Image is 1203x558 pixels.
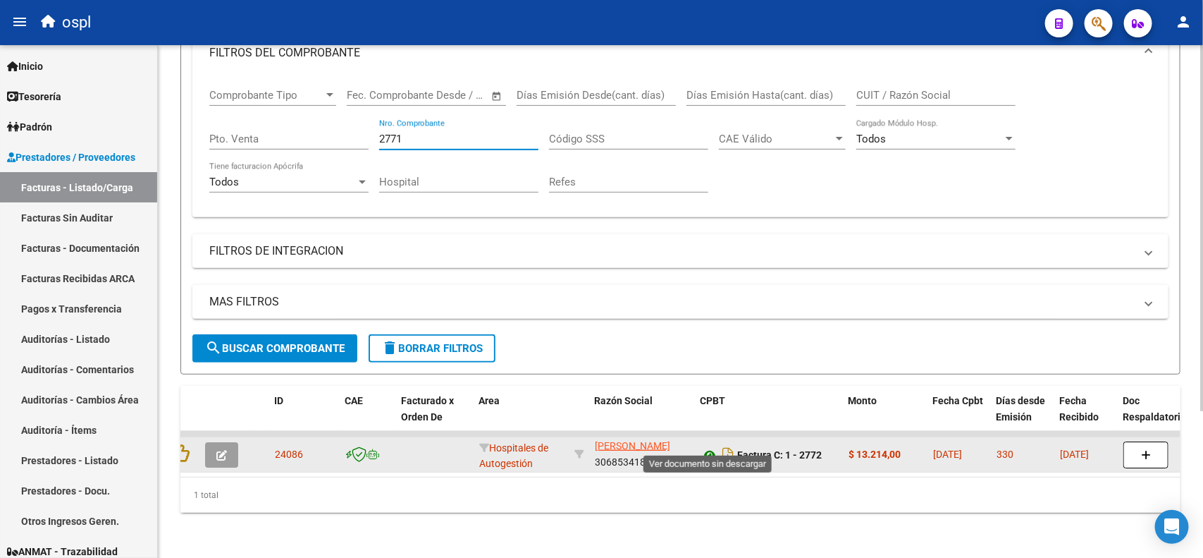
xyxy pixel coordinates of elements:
[209,89,323,102] span: Comprobante Tipo
[1175,13,1192,30] mat-icon: person
[381,342,483,355] span: Borrar Filtros
[192,234,1168,268] mat-expansion-panel-header: FILTROS DE INTEGRACION
[996,395,1045,423] span: Días desde Emisión
[1123,395,1186,423] span: Doc Respaldatoria
[694,386,842,448] datatable-header-cell: CPBT
[1059,395,1099,423] span: Fecha Recibido
[275,449,303,460] span: 24086
[719,444,737,466] i: Descargar documento
[274,395,283,406] span: ID
[7,59,43,74] span: Inicio
[927,386,990,448] datatable-header-cell: Fecha Cpbt
[345,395,363,406] span: CAE
[842,386,927,448] datatable-header-cell: Monto
[1117,386,1202,448] datatable-header-cell: Doc Respaldatoria
[209,45,1135,61] mat-panel-title: FILTROS DEL COMPROBANTE
[933,449,962,460] span: [DATE]
[7,89,61,104] span: Tesorería
[62,7,91,38] span: ospl
[479,442,548,470] span: Hospitales de Autogestión
[417,89,485,102] input: Fecha fin
[479,395,500,406] span: Area
[180,478,1180,513] div: 1 total
[401,395,454,423] span: Facturado x Orden De
[209,243,1135,259] mat-panel-title: FILTROS DE INTEGRACION
[594,395,653,406] span: Razón Social
[990,386,1054,448] datatable-header-cell: Días desde Emisión
[192,334,357,363] button: Buscar Comprobante
[595,440,689,470] div: 30685341855
[848,395,877,406] span: Monto
[856,133,886,145] span: Todos
[192,285,1168,319] mat-expansion-panel-header: MAS FILTROS
[1155,510,1189,544] div: Open Intercom Messenger
[339,386,395,448] datatable-header-cell: CAE
[932,395,983,406] span: Fecha Cpbt
[205,342,345,355] span: Buscar Comprobante
[11,13,28,30] mat-icon: menu
[719,133,833,145] span: CAE Válido
[381,339,398,356] mat-icon: delete
[369,334,495,363] button: Borrar Filtros
[205,339,222,356] mat-icon: search
[849,449,901,460] strong: $ 13.214,00
[489,88,505,104] button: Open calendar
[1060,449,1089,460] span: [DATE]
[737,449,822,461] strong: Factura C: 1 - 2772
[395,386,473,448] datatable-header-cell: Facturado x Orden De
[700,395,725,406] span: CPBT
[209,294,1135,310] mat-panel-title: MAS FILTROS
[192,30,1168,75] mat-expansion-panel-header: FILTROS DEL COMPROBANTE
[588,386,694,448] datatable-header-cell: Razón Social
[209,176,239,188] span: Todos
[473,386,568,448] datatable-header-cell: Area
[1054,386,1117,448] datatable-header-cell: Fecha Recibido
[269,386,339,448] datatable-header-cell: ID
[192,75,1168,217] div: FILTROS DEL COMPROBANTE
[7,119,52,135] span: Padrón
[347,89,404,102] input: Fecha inicio
[997,449,1013,460] span: 330
[7,150,135,165] span: Prestadores / Proveedores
